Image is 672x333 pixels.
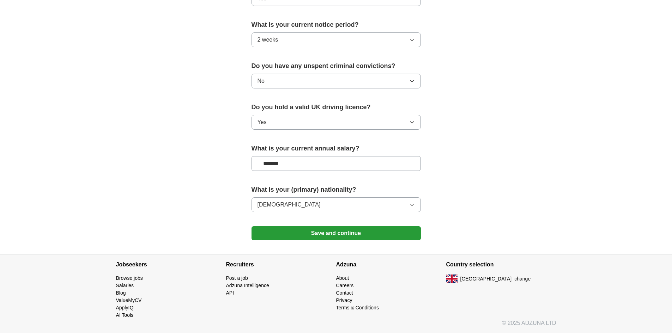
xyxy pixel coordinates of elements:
[116,305,134,310] a: ApplyIQ
[258,36,278,44] span: 2 weeks
[336,283,354,288] a: Careers
[252,32,421,47] button: 2 weeks
[252,226,421,240] button: Save and continue
[460,275,512,283] span: [GEOGRAPHIC_DATA]
[226,275,248,281] a: Post a job
[336,305,379,310] a: Terms & Conditions
[336,297,352,303] a: Privacy
[252,197,421,212] button: [DEMOGRAPHIC_DATA]
[252,115,421,130] button: Yes
[446,255,556,275] h4: Country selection
[252,20,421,30] label: What is your current notice period?
[116,297,142,303] a: ValueMyCV
[252,61,421,71] label: Do you have any unspent criminal convictions?
[110,319,562,333] div: © 2025 ADZUNA LTD
[446,275,458,283] img: UK flag
[258,118,267,127] span: Yes
[336,290,353,296] a: Contact
[514,275,531,283] button: change
[226,290,234,296] a: API
[252,74,421,88] button: No
[116,275,143,281] a: Browse jobs
[226,283,269,288] a: Adzuna Intelligence
[258,201,321,209] span: [DEMOGRAPHIC_DATA]
[116,290,126,296] a: Blog
[116,312,134,318] a: AI Tools
[252,144,421,153] label: What is your current annual salary?
[258,77,265,85] span: No
[336,275,349,281] a: About
[252,103,421,112] label: Do you hold a valid UK driving licence?
[252,185,421,195] label: What is your (primary) nationality?
[116,283,134,288] a: Salaries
